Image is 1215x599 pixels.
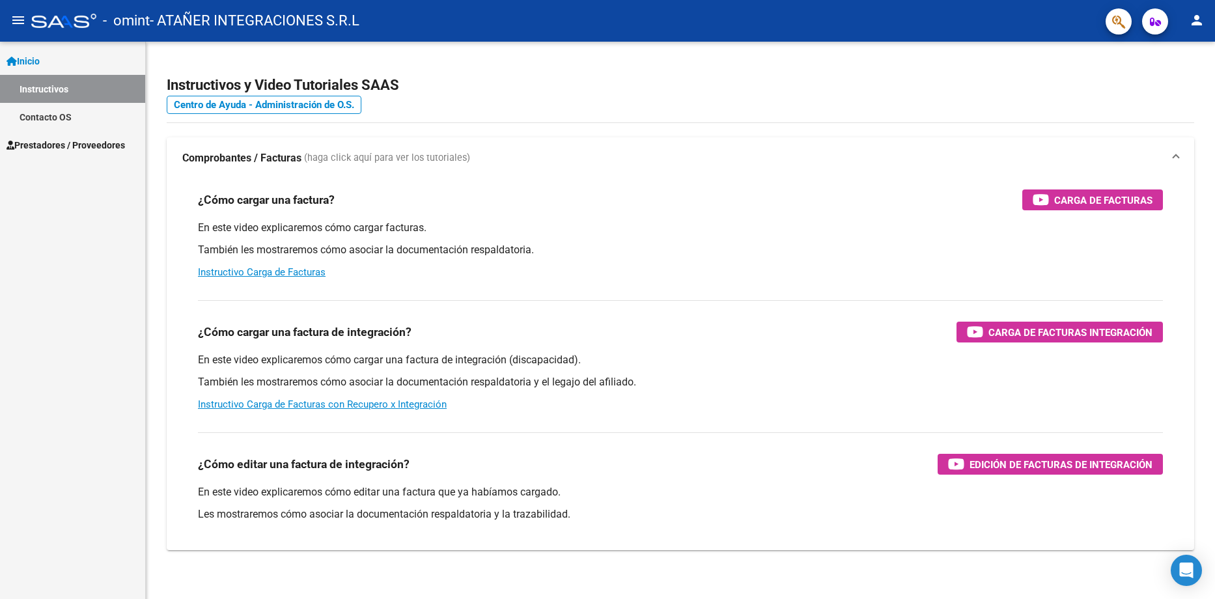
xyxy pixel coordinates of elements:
[167,179,1194,550] div: Comprobantes / Facturas (haga click aquí para ver los tutoriales)
[10,12,26,28] mat-icon: menu
[304,151,470,165] span: (haga click aquí para ver los tutoriales)
[7,138,125,152] span: Prestadores / Proveedores
[1171,555,1202,586] div: Open Intercom Messenger
[198,266,326,278] a: Instructivo Carga de Facturas
[150,7,359,35] span: - ATAÑER INTEGRACIONES S.R.L
[167,73,1194,98] h2: Instructivos y Video Tutoriales SAAS
[198,353,1163,367] p: En este video explicaremos cómo cargar una factura de integración (discapacidad).
[103,7,150,35] span: - omint
[1054,192,1152,208] span: Carga de Facturas
[198,191,335,209] h3: ¿Cómo cargar una factura?
[988,324,1152,341] span: Carga de Facturas Integración
[198,323,412,341] h3: ¿Cómo cargar una factura de integración?
[167,137,1194,179] mat-expansion-panel-header: Comprobantes / Facturas (haga click aquí para ver los tutoriales)
[182,151,301,165] strong: Comprobantes / Facturas
[167,96,361,114] a: Centro de Ayuda - Administración de O.S.
[938,454,1163,475] button: Edición de Facturas de integración
[198,243,1163,257] p: También les mostraremos cómo asociar la documentación respaldatoria.
[1189,12,1205,28] mat-icon: person
[1022,189,1163,210] button: Carga de Facturas
[198,398,447,410] a: Instructivo Carga de Facturas con Recupero x Integración
[970,456,1152,473] span: Edición de Facturas de integración
[198,375,1163,389] p: También les mostraremos cómo asociar la documentación respaldatoria y el legajo del afiliado.
[198,455,410,473] h3: ¿Cómo editar una factura de integración?
[7,54,40,68] span: Inicio
[198,507,1163,522] p: Les mostraremos cómo asociar la documentación respaldatoria y la trazabilidad.
[957,322,1163,342] button: Carga de Facturas Integración
[198,485,1163,499] p: En este video explicaremos cómo editar una factura que ya habíamos cargado.
[198,221,1163,235] p: En este video explicaremos cómo cargar facturas.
